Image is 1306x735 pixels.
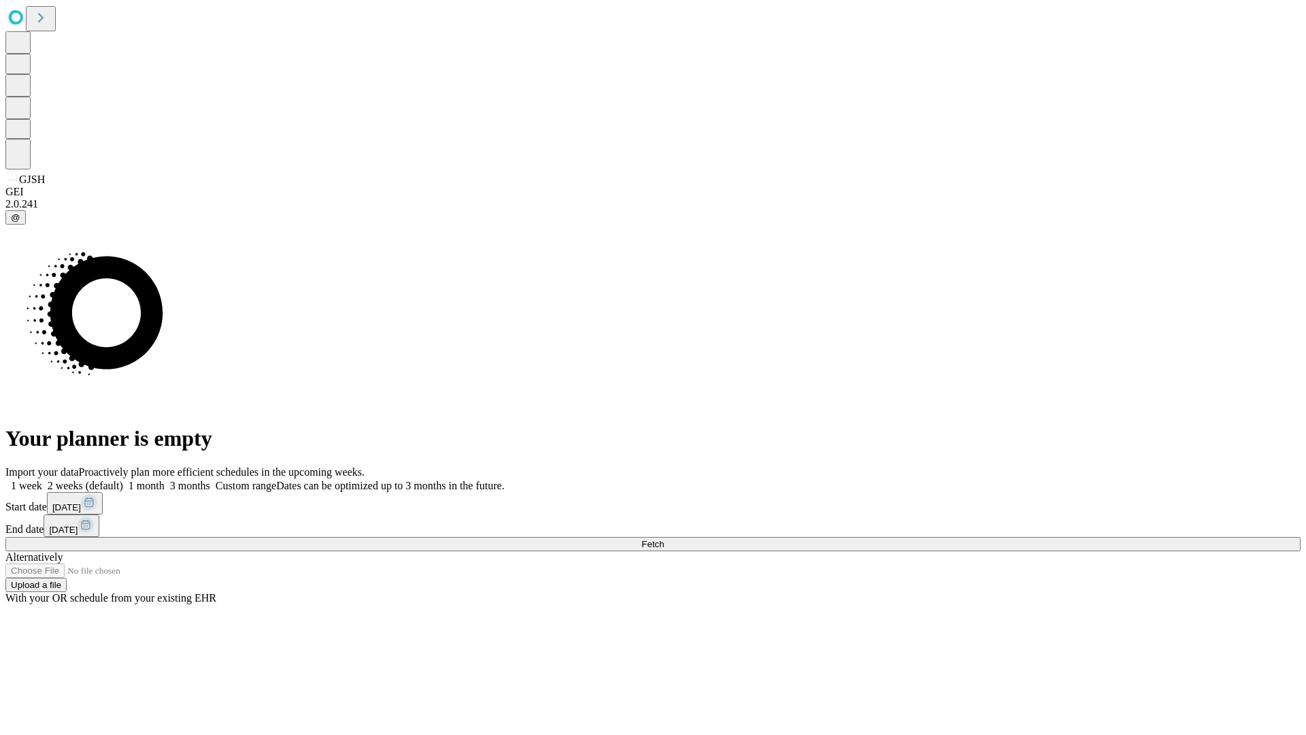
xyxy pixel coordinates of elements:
span: 3 months [170,480,210,491]
span: Alternatively [5,551,63,563]
span: Import your data [5,466,79,478]
div: GEI [5,186,1301,198]
div: 2.0.241 [5,198,1301,210]
span: [DATE] [52,502,81,512]
button: Upload a file [5,578,67,592]
span: 1 month [129,480,165,491]
span: 1 week [11,480,42,491]
button: Fetch [5,537,1301,551]
div: End date [5,514,1301,537]
h1: Your planner is empty [5,426,1301,451]
span: @ [11,212,20,223]
span: 2 weeks (default) [48,480,123,491]
span: GJSH [19,174,45,185]
span: [DATE] [49,525,78,535]
button: @ [5,210,26,225]
span: Fetch [641,539,664,549]
button: [DATE] [44,514,99,537]
button: [DATE] [47,492,103,514]
span: With your OR schedule from your existing EHR [5,592,216,604]
span: Dates can be optimized up to 3 months in the future. [276,480,504,491]
span: Custom range [216,480,276,491]
div: Start date [5,492,1301,514]
span: Proactively plan more efficient schedules in the upcoming weeks. [79,466,365,478]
